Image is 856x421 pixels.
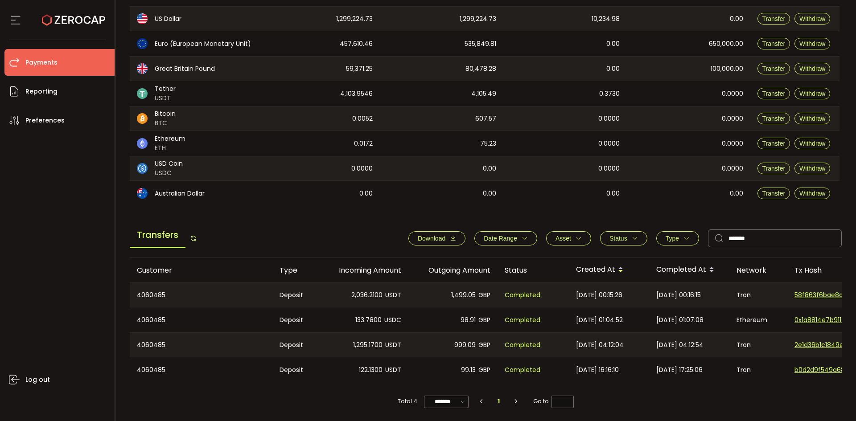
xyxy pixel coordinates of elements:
[460,14,496,24] span: 1,299,224.73
[794,38,830,49] button: Withdraw
[556,235,571,242] span: Asset
[461,365,476,375] span: 99.13
[799,40,825,47] span: Withdraw
[709,39,743,49] span: 650,000.00
[465,64,496,74] span: 80,478.28
[354,139,373,149] span: 0.0172
[155,14,181,24] span: US Dollar
[130,307,272,332] div: 4060485
[137,88,148,99] img: usdt_portfolio.svg
[799,65,825,72] span: Withdraw
[762,40,786,47] span: Transfer
[505,340,540,350] span: Completed
[155,64,215,74] span: Great Britain Pound
[25,85,58,98] span: Reporting
[272,265,319,275] div: Type
[25,373,50,386] span: Log out
[408,231,465,245] button: Download
[130,357,272,382] div: 4060485
[762,15,786,22] span: Transfer
[606,188,620,199] span: 0.00
[155,119,176,128] span: BTC
[794,88,830,99] button: Withdraw
[155,143,185,153] span: ETH
[505,290,540,300] span: Completed
[505,365,540,375] span: Completed
[799,140,825,147] span: Withdraw
[155,189,205,198] span: Australian Dollar
[606,39,620,49] span: 0.00
[757,13,790,25] button: Transfer
[609,235,627,242] span: Status
[799,115,825,122] span: Withdraw
[351,290,383,300] span: 2,036.2100
[137,163,148,174] img: usdc_portfolio.svg
[794,63,830,74] button: Withdraw
[656,340,704,350] span: [DATE] 04:12:54
[272,307,319,332] div: Deposit
[352,114,373,124] span: 0.0052
[137,113,148,124] img: btc_portfolio.svg
[359,365,383,375] span: 122.1300
[155,94,176,103] span: USDT
[130,265,272,275] div: Customer
[359,188,373,199] span: 0.00
[478,315,490,325] span: GBP
[155,84,176,94] span: Tether
[762,115,786,122] span: Transfer
[656,290,701,300] span: [DATE] 00:16:15
[576,365,619,375] span: [DATE] 16:16:10
[649,262,729,278] div: Completed At
[451,290,476,300] span: 1,499.05
[408,265,498,275] div: Outgoing Amount
[576,340,624,350] span: [DATE] 04:12:04
[137,13,148,24] img: usd_portfolio.svg
[130,223,185,248] span: Transfers
[711,64,743,74] span: 100,000.00
[606,64,620,74] span: 0.00
[656,365,703,375] span: [DATE] 17:25:06
[483,188,496,199] span: 0.00
[569,262,649,278] div: Created At
[730,188,743,199] span: 0.00
[799,165,825,172] span: Withdraw
[398,395,417,408] span: Total 4
[25,56,58,69] span: Payments
[346,64,373,74] span: 59,371.25
[730,14,743,24] span: 0.00
[729,265,787,275] div: Network
[155,134,185,143] span: Ethereum
[355,315,382,325] span: 133.7800
[384,315,401,325] span: USDC
[762,140,786,147] span: Transfer
[799,190,825,197] span: Withdraw
[598,163,620,174] span: 0.0000
[576,290,622,300] span: [DATE] 00:15:26
[656,231,699,245] button: Type
[484,235,517,242] span: Date Range
[155,39,251,49] span: Euro (European Monetary Unit)
[498,265,569,275] div: Status
[155,159,183,168] span: USD Coin
[729,333,787,357] div: Tron
[600,231,647,245] button: Status
[272,283,319,307] div: Deposit
[762,90,786,97] span: Transfer
[336,14,373,24] span: 1,299,224.73
[137,38,148,49] img: eur_portfolio.svg
[385,340,401,350] span: USDT
[757,138,790,149] button: Transfer
[491,395,507,408] li: 1
[794,138,830,149] button: Withdraw
[351,163,373,174] span: 0.0000
[137,63,148,74] img: gbp_portfolio.svg
[340,39,373,49] span: 457,610.46
[272,357,319,382] div: Deposit
[480,139,496,149] span: 75.23
[729,357,787,382] div: Tron
[656,315,704,325] span: [DATE] 01:07:08
[576,315,623,325] span: [DATE] 01:04:52
[722,114,743,124] span: 0.0000
[762,65,786,72] span: Transfer
[319,265,408,275] div: Incoming Amount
